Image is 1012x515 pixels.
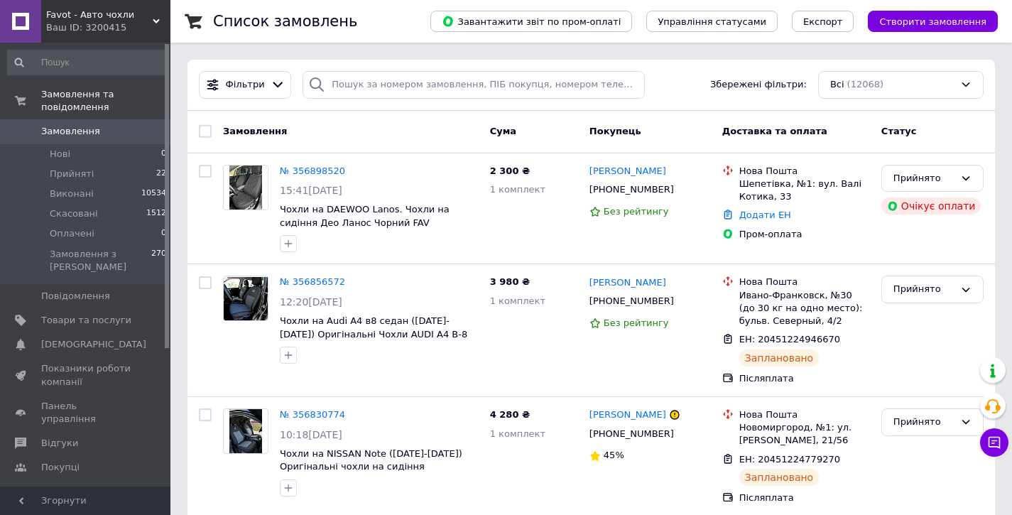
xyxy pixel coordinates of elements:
[739,289,870,328] div: Ивано-Франковск, №30 (до 30 кг на одно место): бульв. Северный, 4/2
[490,428,545,439] span: 1 комплект
[7,50,168,75] input: Пошук
[893,282,954,297] div: Прийнято
[280,296,342,308] span: 12:20[DATE]
[604,318,669,328] span: Без рейтингу
[161,227,166,240] span: 0
[739,334,840,345] span: ЕН: 20451224946670
[854,16,998,26] a: Створити замовлення
[604,450,624,460] span: 45%
[141,188,166,200] span: 10534
[41,125,100,138] span: Замовлення
[41,314,131,327] span: Товари та послуги
[223,276,268,321] a: Фото товару
[223,126,287,136] span: Замовлення
[589,428,674,439] span: [PHONE_NUMBER]
[739,469,820,486] div: Заплановано
[41,461,80,474] span: Покупці
[589,296,674,306] span: [PHONE_NUMBER]
[229,409,263,453] img: Фото товару
[589,165,666,178] a: [PERSON_NAME]
[739,421,870,447] div: Новомиргород, №1: ул. [PERSON_NAME], 21/56
[303,71,645,99] input: Пошук за номером замовлення, ПІБ покупця, номером телефону, Email, номером накладної
[280,429,342,440] span: 10:18[DATE]
[213,13,357,30] h1: Список замовлень
[50,207,98,220] span: Скасовані
[223,165,268,210] a: Фото товару
[146,207,166,220] span: 1512
[490,166,530,176] span: 2 300 ₴
[739,210,791,220] a: Додати ЕН
[739,228,870,241] div: Пром-оплата
[792,11,854,32] button: Експорт
[41,400,131,425] span: Панель управління
[847,79,884,90] span: (12068)
[280,276,345,287] a: № 356856572
[223,408,268,454] a: Фото товару
[442,15,621,28] span: Завантажити звіт по пром-оплаті
[830,78,844,92] span: Всі
[658,16,766,27] span: Управління статусами
[490,276,530,287] span: 3 980 ₴
[224,277,268,320] img: Фото товару
[868,11,998,32] button: Створити замовлення
[722,126,827,136] span: Доставка та оплата
[229,166,263,210] img: Фото товару
[739,454,840,465] span: ЕН: 20451224779270
[803,16,843,27] span: Експорт
[589,184,674,195] span: [PHONE_NUMBER]
[604,206,669,217] span: Без рейтингу
[151,248,166,273] span: 270
[50,168,94,180] span: Прийняті
[50,188,94,200] span: Виконані
[41,437,78,450] span: Відгуки
[41,290,110,303] span: Повідомлення
[430,11,632,32] button: Завантажити звіт по пром-оплаті
[980,428,1008,457] button: Чат з покупцем
[280,409,345,420] a: № 356830774
[50,248,151,273] span: Замовлення з [PERSON_NAME]
[490,184,545,195] span: 1 комплект
[490,126,516,136] span: Cума
[280,315,467,340] a: Чохли на Audi A4 в8 седан ([DATE]-[DATE]) Оригінальні Чохли AUDI A4 В-8
[161,148,166,161] span: 0
[739,349,820,367] div: Заплановано
[490,409,530,420] span: 4 280 ₴
[589,276,666,290] a: [PERSON_NAME]
[739,372,870,385] div: Післяплата
[280,166,345,176] a: № 356898520
[881,126,917,136] span: Статус
[50,227,94,240] span: Оплачені
[739,178,870,203] div: Шепетівка, №1: вул. Валі Котика, 33
[879,16,986,27] span: Створити замовлення
[589,126,641,136] span: Покупець
[881,197,981,215] div: Очікує оплати
[739,165,870,178] div: Нова Пошта
[490,296,545,306] span: 1 комплект
[226,78,265,92] span: Фільтри
[739,408,870,421] div: Нова Пошта
[41,486,118,499] span: Каталог ProSale
[41,88,170,114] span: Замовлення та повідомлення
[50,148,70,161] span: Нові
[893,415,954,430] div: Прийнято
[710,78,807,92] span: Збережені фільтри:
[739,492,870,504] div: Післяплата
[893,171,954,186] div: Прийнято
[280,448,462,485] a: Чохли на NISSAN Note ([DATE]-[DATE]) Оригінальні чохли на сидіння [PERSON_NAME]
[646,11,778,32] button: Управління статусами
[41,362,131,388] span: Показники роботи компанії
[41,338,146,351] span: [DEMOGRAPHIC_DATA]
[46,9,153,21] span: Favot - Авто чохли
[280,204,450,228] a: Чохли на DAEWOO Lanos. Чохли на сидіння Део Ланос Чорний FAV
[739,276,870,288] div: Нова Пошта
[589,408,666,422] a: [PERSON_NAME]
[156,168,166,180] span: 22
[280,185,342,196] span: 15:41[DATE]
[46,21,170,34] div: Ваш ID: 3200415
